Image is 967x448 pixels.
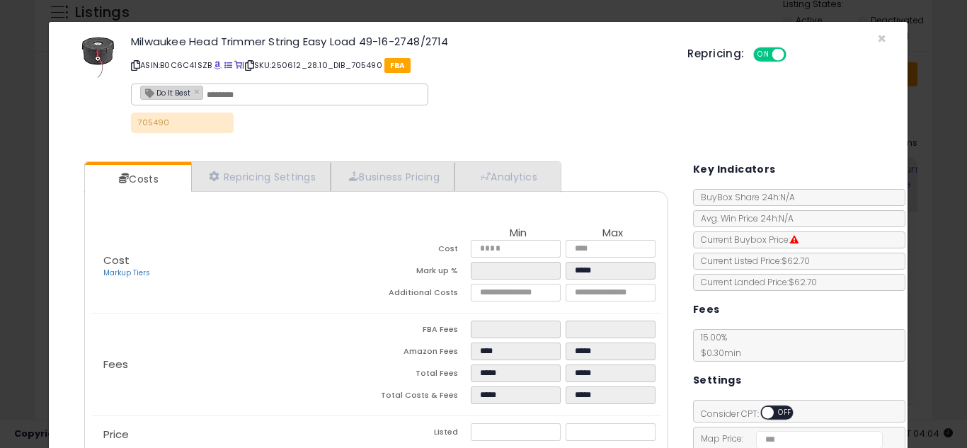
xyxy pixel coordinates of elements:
a: Markup Tiers [103,268,150,278]
i: Suppressed Buy Box [790,236,799,244]
th: Min [471,227,566,240]
h3: Milwaukee Head Trimmer String Easy Load 49-16-2748/2714 [131,36,666,47]
span: Current Listed Price: $62.70 [694,255,810,267]
span: Do It Best [141,86,190,98]
a: Business Pricing [331,162,454,191]
th: Max [566,227,660,240]
span: FBA [384,58,411,73]
td: Listed [376,423,471,445]
p: Price [92,429,377,440]
span: OFF [774,407,796,419]
p: Fees [92,359,377,370]
p: 705490 [131,113,234,133]
h5: Settings [693,372,741,389]
h5: Fees [693,301,720,318]
h5: Key Indicators [693,161,776,178]
p: Cost [92,255,377,279]
span: BuyBox Share 24h: N/A [694,191,795,203]
a: × [194,85,202,98]
td: Mark up % [376,262,471,284]
span: Avg. Win Price 24h: N/A [694,212,794,224]
h5: Repricing: [687,48,744,59]
td: Amazon Fees [376,343,471,364]
td: Cost [376,240,471,262]
span: × [877,28,886,49]
span: Current Buybox Price: [694,234,799,246]
a: Costs [85,165,190,193]
p: ASIN: B0C6C41SZB | SKU: 250612_28.10_DIB_705490 [131,54,666,76]
a: Your listing only [234,59,242,71]
a: BuyBox page [214,59,222,71]
td: Total Costs & Fees [376,386,471,408]
span: Current Landed Price: $62.70 [694,276,817,288]
img: 31+jMXWWAbL._SL60_.jpg [81,36,115,79]
a: Analytics [454,162,559,191]
span: Map Price: [694,432,883,444]
td: Total Fees [376,364,471,386]
span: ON [755,49,772,61]
span: $0.30 min [694,347,741,359]
a: All offer listings [224,59,232,71]
span: 15.00 % [694,331,741,359]
span: Consider CPT: [694,408,812,420]
a: Repricing Settings [191,162,331,191]
td: FBA Fees [376,321,471,343]
span: OFF [784,49,806,61]
td: Additional Costs [376,284,471,306]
